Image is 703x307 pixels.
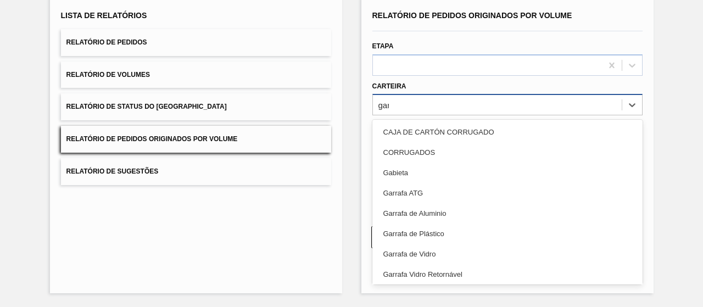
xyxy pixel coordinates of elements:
[371,226,502,248] button: Limpar
[61,93,331,120] button: Relatório de Status do [GEOGRAPHIC_DATA]
[66,71,150,79] span: Relatório de Volumes
[66,38,147,46] span: Relatório de Pedidos
[372,11,572,20] span: Relatório de Pedidos Originados por Volume
[372,163,643,183] div: Gabieta
[372,122,643,142] div: CAJA DE CARTÓN CORRUGADO
[372,264,643,284] div: Garrafa Vidro Retornável
[372,244,643,264] div: Garrafa de Vidro
[66,168,159,175] span: Relatório de Sugestões
[61,62,331,88] button: Relatório de Volumes
[66,103,227,110] span: Relatório de Status do [GEOGRAPHIC_DATA]
[372,203,643,224] div: Garrafa de Aluminio
[372,224,643,244] div: Garrafa de Plástico
[61,158,331,185] button: Relatório de Sugestões
[61,11,147,20] span: Lista de Relatórios
[61,126,331,153] button: Relatório de Pedidos Originados por Volume
[61,29,331,56] button: Relatório de Pedidos
[372,183,643,203] div: Garrafa ATG
[372,82,406,90] label: Carteira
[372,42,394,50] label: Etapa
[66,135,238,143] span: Relatório de Pedidos Originados por Volume
[372,142,643,163] div: CORRUGADOS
